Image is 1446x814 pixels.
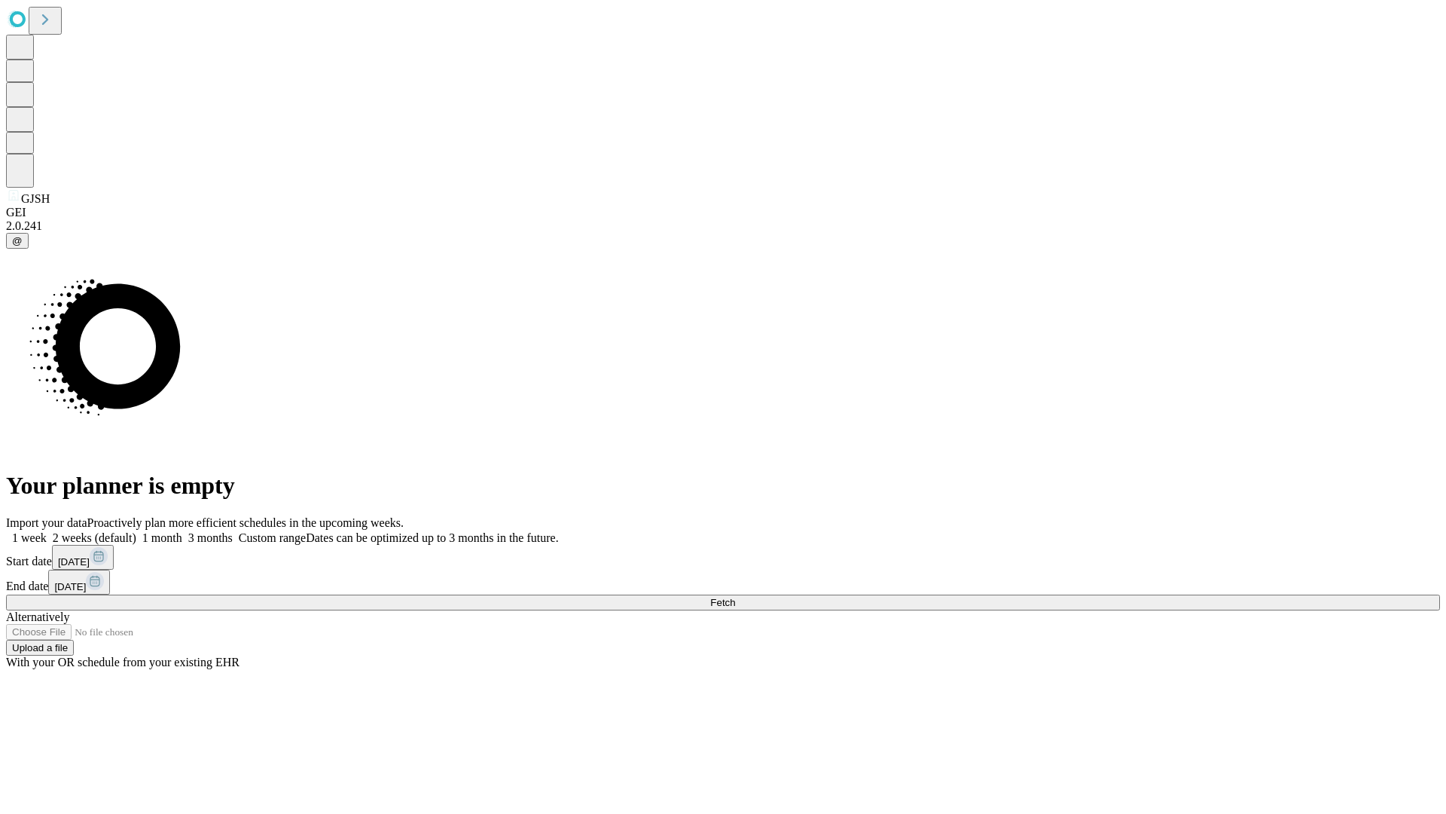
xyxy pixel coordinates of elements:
button: Upload a file [6,640,74,656]
span: Import your data [6,516,87,529]
span: [DATE] [54,581,86,592]
span: Dates can be optimized up to 3 months in the future. [306,531,558,544]
span: @ [12,235,23,246]
span: Proactively plan more efficient schedules in the upcoming weeks. [87,516,404,529]
span: 2 weeks (default) [53,531,136,544]
span: Alternatively [6,610,69,623]
div: End date [6,570,1440,595]
span: 3 months [188,531,233,544]
span: 1 month [142,531,182,544]
span: Fetch [710,597,735,608]
button: @ [6,233,29,249]
span: Custom range [239,531,306,544]
span: With your OR schedule from your existing EHR [6,656,239,669]
h1: Your planner is empty [6,472,1440,500]
span: [DATE] [58,556,90,568]
span: 1 week [12,531,47,544]
button: Fetch [6,595,1440,610]
div: 2.0.241 [6,219,1440,233]
span: GJSH [21,192,50,205]
button: [DATE] [52,545,114,570]
div: Start date [6,545,1440,570]
div: GEI [6,206,1440,219]
button: [DATE] [48,570,110,595]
